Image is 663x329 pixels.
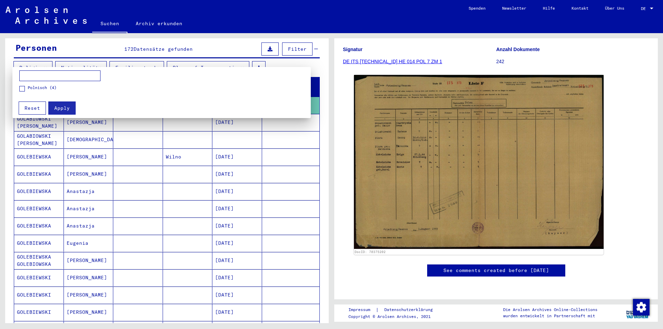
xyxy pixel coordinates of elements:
[48,101,76,115] button: Apply
[25,105,40,111] span: Reset
[633,299,650,316] img: Zustimmung ändern
[54,105,70,111] span: Apply
[19,101,46,115] button: Reset
[28,85,57,91] span: Polnisch (4)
